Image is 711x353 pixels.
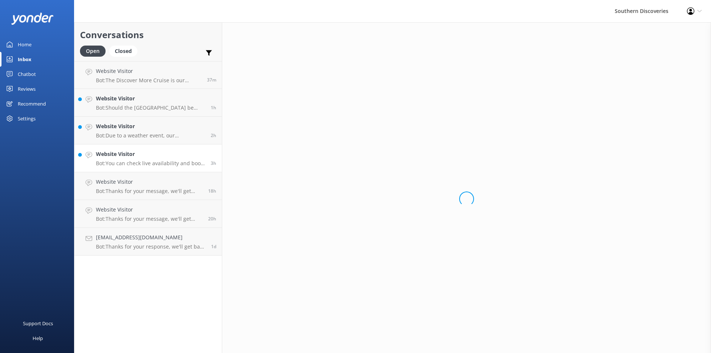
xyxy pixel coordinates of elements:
p: Bot: Thanks for your message, we'll get back to you as soon as we can. You're also welcome to kee... [96,216,203,222]
h4: Website Visitor [96,178,203,186]
p: Bot: Thanks for your message, we'll get back to you as soon as we can. You're also welcome to kee... [96,188,203,194]
div: Help [33,331,43,346]
div: Reviews [18,81,36,96]
p: Bot: Thanks for your response, we'll get back to you as soon as we can during opening hours. [96,243,206,250]
span: Sep 26 2025 04:14pm (UTC +12:00) Pacific/Auckland [208,188,216,194]
span: Sep 27 2025 10:35am (UTC +12:00) Pacific/Auckland [207,77,216,83]
a: Website VisitorBot:Thanks for your message, we'll get back to you as soon as we can. You're also ... [74,200,222,228]
p: Bot: Should the [GEOGRAPHIC_DATA] be closed on your day of travel and this has disrupted your cru... [96,104,205,111]
div: Recommend [18,96,46,111]
a: Website VisitorBot:Due to a weather event, our [GEOGRAPHIC_DATA] has sustained some damage and is... [74,117,222,144]
a: [EMAIL_ADDRESS][DOMAIN_NAME]Bot:Thanks for your response, we'll get back to you as soon as we can... [74,228,222,256]
div: Open [80,46,106,57]
div: Support Docs [23,316,53,331]
p: Bot: You can check live availability and book your Milford Sound adventure on our website at [URL... [96,160,205,167]
a: Website VisitorBot:The Discover More Cruise is our longest cruise for a deeper Milford Sound expe... [74,61,222,89]
h4: Website Visitor [96,122,205,130]
a: Website VisitorBot:Should the [GEOGRAPHIC_DATA] be closed on your day of travel and this has disr... [74,89,222,117]
div: Chatbot [18,67,36,81]
a: Closed [109,47,141,55]
div: Settings [18,111,36,126]
div: Inbox [18,52,31,67]
h4: Website Visitor [96,150,205,158]
p: Bot: Due to a weather event, our [GEOGRAPHIC_DATA] has sustained some damage and is currently clo... [96,132,205,139]
div: Home [18,37,31,52]
div: Closed [109,46,137,57]
h4: Website Visitor [96,67,201,75]
h4: [EMAIL_ADDRESS][DOMAIN_NAME] [96,233,206,242]
span: Sep 26 2025 03:08pm (UTC +12:00) Pacific/Auckland [208,216,216,222]
a: Website VisitorBot:Thanks for your message, we'll get back to you as soon as we can. You're also ... [74,172,222,200]
span: Sep 27 2025 08:57am (UTC +12:00) Pacific/Auckland [211,132,216,139]
span: Sep 27 2025 09:19am (UTC +12:00) Pacific/Auckland [211,104,216,111]
h4: Website Visitor [96,94,205,103]
h2: Conversations [80,28,216,42]
img: yonder-white-logo.png [11,13,54,25]
h4: Website Visitor [96,206,203,214]
p: Bot: The Discover More Cruise is our longest cruise for a deeper Milford Sound experience. It inc... [96,77,201,84]
span: Sep 27 2025 08:07am (UTC +12:00) Pacific/Auckland [211,160,216,166]
span: Sep 26 2025 06:49am (UTC +12:00) Pacific/Auckland [211,243,216,250]
a: Open [80,47,109,55]
a: Website VisitorBot:You can check live availability and book your Milford Sound adventure on our w... [74,144,222,172]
